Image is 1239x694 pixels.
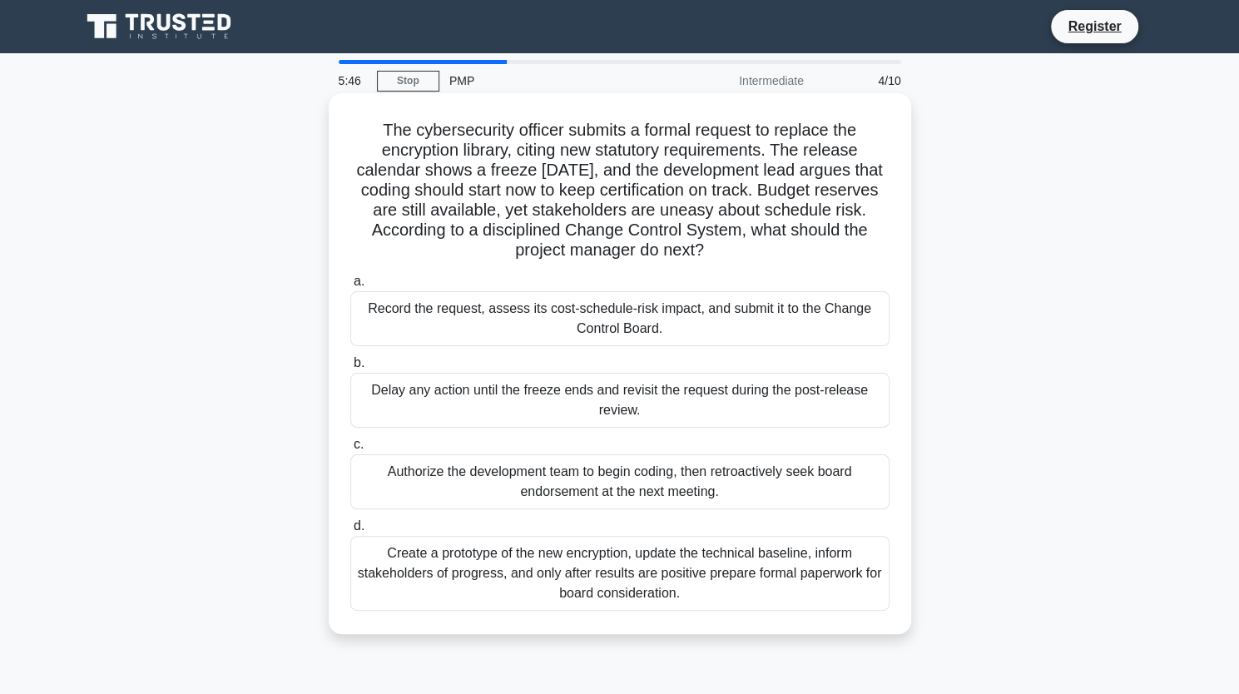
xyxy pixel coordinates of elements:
span: d. [354,518,364,533]
span: b. [354,355,364,369]
a: Register [1058,16,1131,37]
div: Record the request, assess its cost-schedule-risk impact, and submit it to the Change Control Board. [350,291,890,346]
div: Create a prototype of the new encryption, update the technical baseline, inform stakeholders of p... [350,536,890,611]
h5: The cybersecurity officer submits a formal request to replace the encryption library, citing new ... [349,120,891,261]
span: a. [354,274,364,288]
div: Intermediate [668,64,814,97]
div: Authorize the development team to begin coding, then retroactively seek board endorsement at the ... [350,454,890,509]
div: PMP [439,64,668,97]
div: Delay any action until the freeze ends and revisit the request during the post-release review. [350,373,890,428]
span: c. [354,437,364,451]
div: 4/10 [814,64,911,97]
a: Stop [377,71,439,92]
div: 5:46 [329,64,377,97]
